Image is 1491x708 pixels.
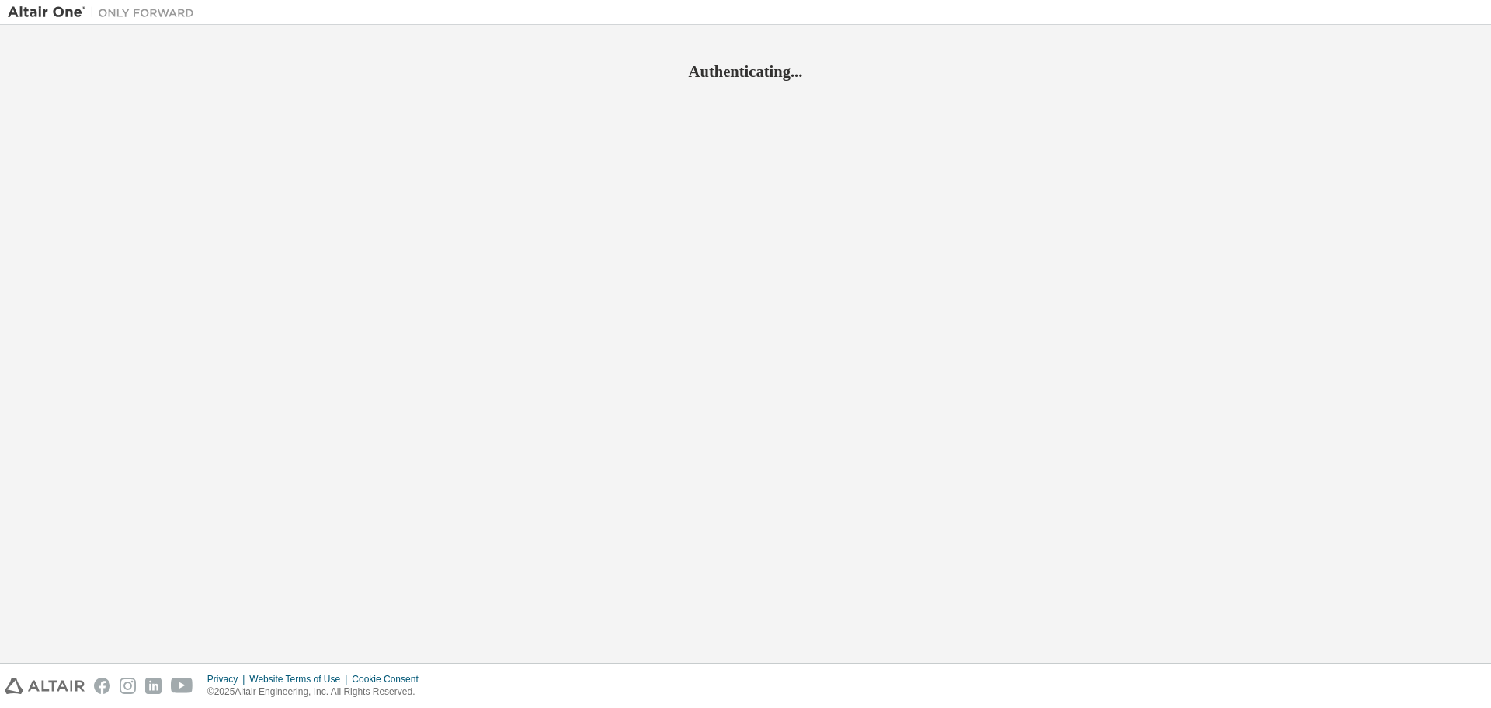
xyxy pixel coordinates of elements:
img: Altair One [8,5,202,20]
h2: Authenticating... [8,61,1483,82]
img: linkedin.svg [145,678,162,694]
img: instagram.svg [120,678,136,694]
div: Cookie Consent [352,673,427,685]
img: facebook.svg [94,678,110,694]
div: Website Terms of Use [249,673,352,685]
div: Privacy [207,673,249,685]
img: altair_logo.svg [5,678,85,694]
img: youtube.svg [171,678,193,694]
p: © 2025 Altair Engineering, Inc. All Rights Reserved. [207,685,428,699]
